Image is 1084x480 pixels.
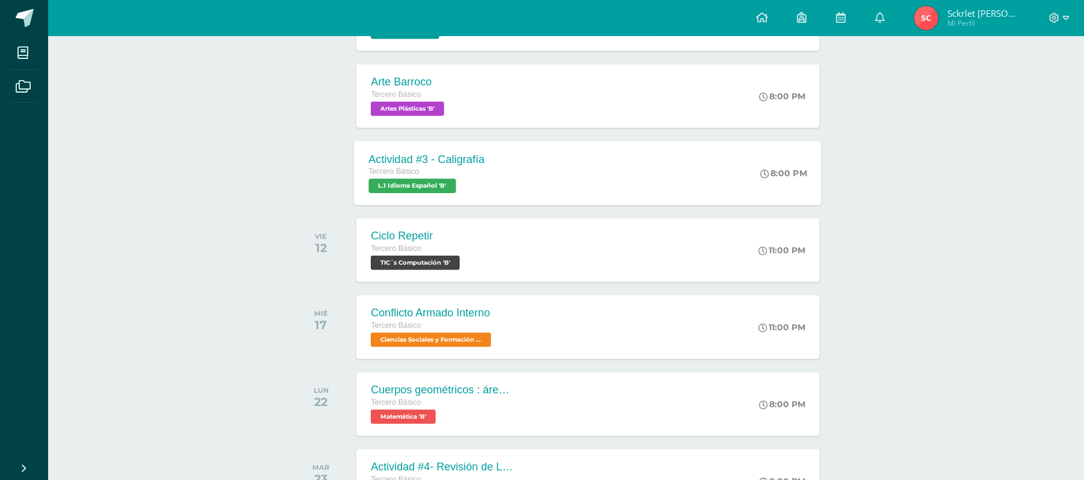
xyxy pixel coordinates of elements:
[371,461,515,473] div: Actividad #4- Revisión de Libro
[314,309,328,318] div: MIÉ
[758,245,805,256] div: 11:00 PM
[759,91,805,102] div: 8:00 PM
[371,256,460,270] span: TIC´s Computación 'B'
[369,179,456,193] span: L.1 Idioma Español 'B'
[371,90,421,99] span: Tercero Básico
[371,333,491,347] span: Ciencias Sociales y Formación Ciudadana 'B'
[758,322,805,333] div: 11:00 PM
[371,102,444,116] span: Artes Plásticas 'B'
[315,241,327,255] div: 12
[761,168,808,179] div: 8:00 PM
[759,399,805,410] div: 8:00 PM
[314,395,329,409] div: 22
[914,6,938,30] img: 41276d7fe83bb94c4ae535f17fe16d27.png
[369,167,420,176] span: Tercero Básico
[947,18,1020,28] span: Mi Perfil
[371,244,421,253] span: Tercero Básico
[947,7,1020,19] span: Sckrlet [PERSON_NAME][US_STATE]
[315,232,327,241] div: VIE
[369,153,485,165] div: Actividad #3 - Caligrafía
[371,307,494,319] div: Conflicto Armado Interno
[312,463,329,472] div: MAR
[371,410,436,424] span: Matemática 'B'
[371,398,421,407] span: Tercero Básico
[371,230,463,242] div: Ciclo Repetir
[371,321,421,330] span: Tercero Básico
[371,76,447,88] div: Arte Barroco
[314,318,328,332] div: 17
[314,386,329,395] div: LUN
[371,384,515,396] div: Cuerpos geométricos : área y volumen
